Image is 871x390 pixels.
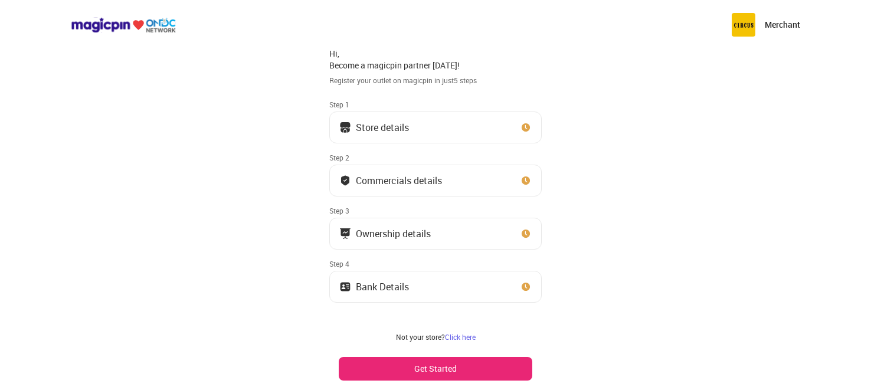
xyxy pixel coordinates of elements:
a: Click here [445,332,476,342]
button: Ownership details [329,218,542,250]
img: circus.b677b59b.png [732,13,755,37]
img: ondc-logo-new-small.8a59708e.svg [71,17,176,33]
div: Store details [356,124,409,130]
div: Hi, Become a magicpin partner [DATE]! [329,48,542,71]
div: Step 3 [329,206,542,215]
img: clock_icon_new.67dbf243.svg [520,228,532,240]
div: Commercials details [356,178,442,183]
img: clock_icon_new.67dbf243.svg [520,122,532,133]
img: clock_icon_new.67dbf243.svg [520,175,532,186]
img: commercials_icon.983f7837.svg [339,228,351,240]
button: Get Started [339,357,532,381]
div: Step 2 [329,153,542,162]
p: Merchant [765,19,800,31]
span: Not your store? [396,332,445,342]
button: Commercials details [329,165,542,196]
div: Register your outlet on magicpin in just 5 steps [329,76,542,86]
div: Step 4 [329,259,542,268]
img: ownership_icon.37569ceb.svg [339,281,351,293]
div: Bank Details [356,284,409,290]
img: bank_details_tick.fdc3558c.svg [339,175,351,186]
div: Ownership details [356,231,431,237]
img: storeIcon.9b1f7264.svg [339,122,351,133]
div: Step 1 [329,100,542,109]
button: Bank Details [329,271,542,303]
img: clock_icon_new.67dbf243.svg [520,281,532,293]
button: Store details [329,112,542,143]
